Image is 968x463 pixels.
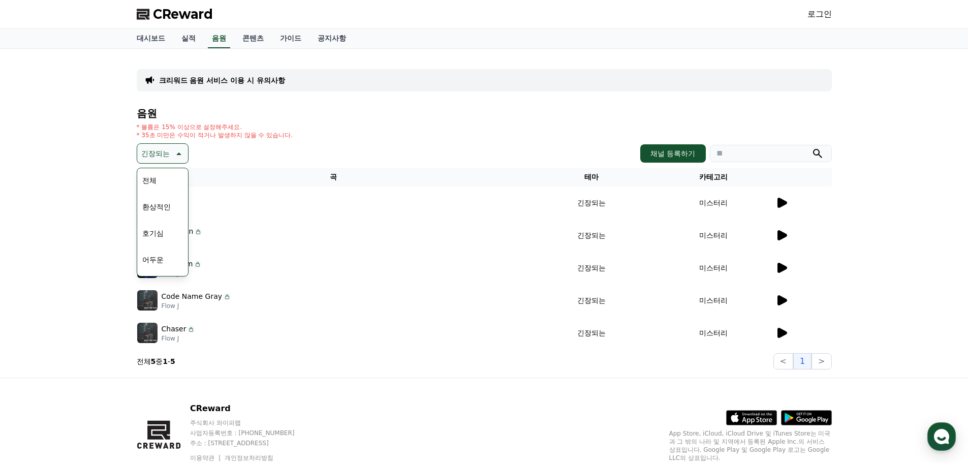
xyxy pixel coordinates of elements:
h4: 음원 [137,108,832,119]
a: 대시보드 [129,29,173,48]
button: 긴장되는 [137,143,189,164]
strong: 5 [170,357,175,365]
span: 설정 [157,337,169,346]
p: 긴장되는 [141,146,170,161]
td: 미스터리 [652,219,774,252]
a: 가이드 [272,29,309,48]
p: * 35초 미만은 수익이 적거나 발생하지 않을 수 있습니다. [137,131,293,139]
a: 홈 [3,322,67,348]
a: 대화 [67,322,131,348]
span: CReward [153,6,213,22]
button: 어두운 [138,249,168,271]
img: music [137,323,158,343]
p: * 볼륨은 15% 이상으로 설정해주세요. [137,123,293,131]
span: 대화 [93,338,105,346]
td: 미스터리 [652,284,774,317]
a: 크리워드 음원 서비스 이용 시 유의사항 [159,75,285,85]
th: 테마 [530,168,652,187]
a: 콘텐츠 [234,29,272,48]
p: Flow J [162,302,232,310]
td: 긴장되는 [530,317,652,349]
a: 공지사항 [309,29,354,48]
a: 개인정보처리방침 [225,454,273,461]
p: App Store, iCloud, iCloud Drive 및 iTunes Store는 미국과 그 밖의 나라 및 지역에서 등록된 Apple Inc.의 서비스 상표입니다. Goo... [669,429,832,462]
button: 환상적인 [138,196,175,218]
p: CReward [190,403,314,415]
a: 이용약관 [190,454,222,461]
button: 1 [793,353,811,369]
td: 긴장되는 [530,284,652,317]
p: Chaser [162,324,186,334]
button: 호기심 [138,222,168,244]
p: 사업자등록번호 : [PHONE_NUMBER] [190,429,314,437]
img: music [137,290,158,311]
button: > [811,353,831,369]
button: < [773,353,793,369]
button: 채널 등록하기 [640,144,705,163]
td: 미스터리 [652,252,774,284]
a: 실적 [173,29,204,48]
td: 미스터리 [652,187,774,219]
td: 미스터리 [652,317,774,349]
th: 곡 [137,168,531,187]
p: 주소 : [STREET_ADDRESS] [190,439,314,447]
p: 주식회사 와이피랩 [190,419,314,427]
p: Flow J [162,334,196,343]
p: 전체 중 - [137,356,175,366]
td: 긴장되는 [530,252,652,284]
strong: 1 [163,357,168,365]
th: 카테고리 [652,168,774,187]
a: 로그인 [807,8,832,20]
td: 긴장되는 [530,219,652,252]
span: 홈 [32,337,38,346]
a: 음원 [208,29,230,48]
p: Code Name Gray [162,291,223,302]
a: CReward [137,6,213,22]
button: 전체 [138,169,161,192]
td: 긴장되는 [530,187,652,219]
strong: 5 [151,357,156,365]
a: 설정 [131,322,195,348]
